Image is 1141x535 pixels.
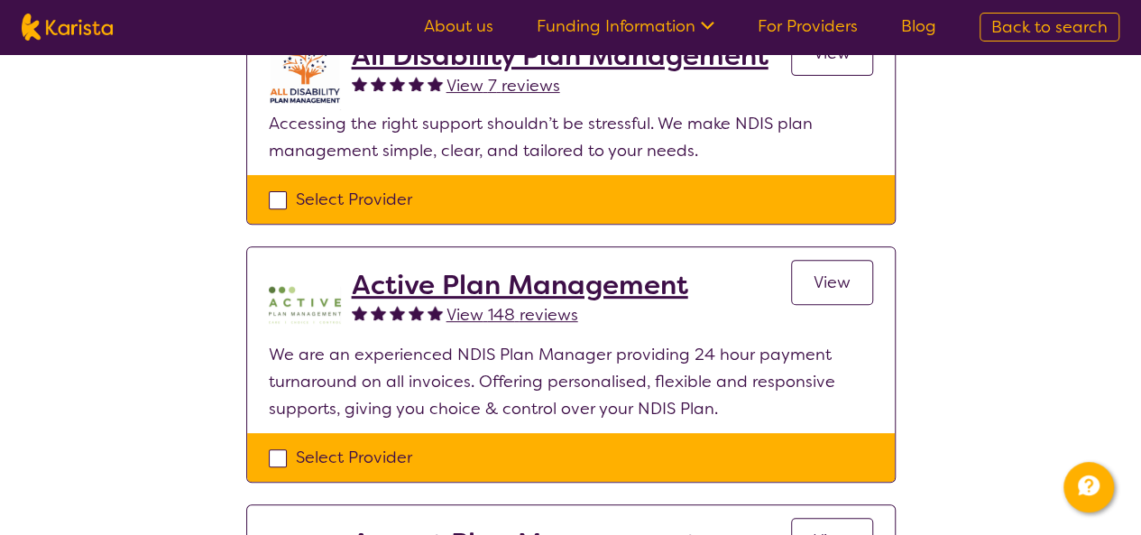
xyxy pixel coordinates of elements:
[352,305,367,320] img: fullstar
[446,75,560,97] span: View 7 reviews
[446,72,560,99] a: View 7 reviews
[980,13,1119,42] a: Back to search
[269,110,873,164] p: Accessing the right support shouldn’t be stressful. We make NDIS plan management simple, clear, a...
[428,305,443,320] img: fullstar
[758,15,858,37] a: For Providers
[390,76,405,91] img: fullstar
[424,15,493,37] a: About us
[537,15,714,37] a: Funding Information
[352,40,768,72] a: All Disability Plan Management
[428,76,443,91] img: fullstar
[446,301,578,328] a: View 148 reviews
[446,304,578,326] span: View 148 reviews
[269,269,341,341] img: pypzb5qm7jexfhutod0x.png
[814,272,851,293] span: View
[991,16,1108,38] span: Back to search
[22,14,113,41] img: Karista logo
[352,269,688,301] a: Active Plan Management
[390,305,405,320] img: fullstar
[371,305,386,320] img: fullstar
[791,260,873,305] a: View
[371,76,386,91] img: fullstar
[901,15,936,37] a: Blog
[1063,462,1114,512] button: Channel Menu
[352,76,367,91] img: fullstar
[269,40,341,110] img: at5vqv0lot2lggohlylh.jpg
[409,305,424,320] img: fullstar
[409,76,424,91] img: fullstar
[269,341,873,422] p: We are an experienced NDIS Plan Manager providing 24 hour payment turnaround on all invoices. Off...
